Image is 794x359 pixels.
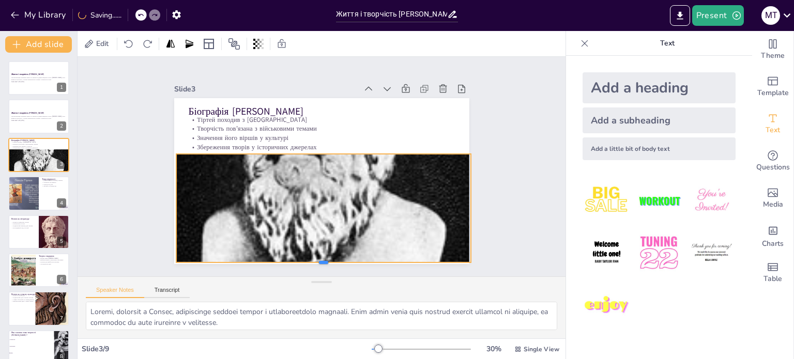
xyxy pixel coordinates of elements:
img: 4.jpeg [583,229,631,277]
p: Біографія [PERSON_NAME] [11,139,66,142]
div: 4 [57,198,66,208]
span: Questions [756,162,790,173]
p: Відомі вірші [PERSON_NAME] [39,257,66,259]
p: Дружба та братерство [42,185,66,188]
span: Війна [10,352,53,353]
p: Ця презентація розкриває життя та творчість давньогрецького поета [PERSON_NAME], його вплив на ку... [11,115,66,119]
span: Position [228,38,240,50]
p: Text [593,31,742,56]
p: Значення його віршів у культурі [192,119,457,156]
div: 2 [8,99,69,133]
div: 1 [57,83,66,92]
img: 5.jpeg [635,229,683,277]
p: Єдність як сила [42,183,66,185]
p: Тіртей походив з [GEOGRAPHIC_DATA] [193,101,459,138]
p: Вплив на мистецтво [11,295,66,297]
div: 3 [8,138,69,172]
button: My Library [8,7,70,23]
div: Slide 3 / 9 [82,344,372,354]
strong: Життя і творчість [PERSON_NAME] [11,73,44,76]
button: Present [692,5,744,26]
img: 6.jpeg [688,229,736,277]
p: Використання ідей у нових творах [11,301,66,303]
div: Add a heading [583,72,736,103]
p: Творчість пов'язана з військовими темами [11,143,66,145]
p: Основи для майбутніх поколінь [39,261,66,263]
div: Add text boxes [752,105,793,143]
button: Export to PowerPoint [670,5,690,26]
span: Text [766,124,780,136]
div: Add a little bit of body text [583,137,736,160]
button: М Т [761,5,780,26]
p: Збереження творів у історичних джерелах [191,129,456,165]
p: Теми творчості [42,178,66,181]
button: Add slide [5,36,72,53]
div: 3 [57,160,66,169]
p: [DEMOGRAPHIC_DATA] у віршах [42,180,66,182]
div: 2 [57,121,66,131]
p: Вплив на військову поезію [11,221,36,223]
p: Мужність як цінність [42,182,66,184]
p: Збереження творів у історичних джерелах [11,147,66,149]
img: 7.jpeg [583,282,631,330]
img: 3.jpeg [688,177,736,225]
span: Table [764,273,782,285]
p: Надихаючий приклад для авторів [11,225,36,227]
p: Вплив на сучасну культуру [11,293,66,296]
div: М Т [761,6,780,25]
p: Вплив на літературу [11,217,36,220]
div: Add ready made slides [752,68,793,105]
div: Add a subheading [583,107,736,133]
div: Slide 3 [182,69,366,98]
p: Патриотична поезія [11,223,36,225]
div: Layout [201,36,217,52]
p: Творча спадщина [39,255,66,258]
button: Transcript [144,287,190,298]
strong: Життя і творчість [PERSON_NAME] [11,112,44,114]
img: 2.jpeg [635,177,683,225]
p: Тіртей походив з [GEOGRAPHIC_DATA] [11,141,66,143]
p: Ця презентація розкриває життя та творчість давньогрецького поета [PERSON_NAME], його вплив на ку... [11,77,66,81]
p: Generated with [URL] [11,81,66,83]
p: Generated with [URL] [11,119,66,121]
div: 4 [8,176,69,210]
p: Яка основна тема творчості [PERSON_NAME]? [11,331,51,337]
p: Використання в навчальних програмах [39,259,66,261]
span: Мистецтво [10,346,53,347]
div: 1 [8,61,69,95]
div: Add images, graphics, shapes or video [752,180,793,217]
img: 1.jpeg [583,177,631,225]
div: Add charts and graphs [752,217,793,254]
p: Надихаючий для сучасних авторів [11,297,66,299]
span: Charts [762,238,784,249]
div: 30 % [481,344,506,354]
div: Saving...... [78,10,121,20]
p: Незгладимий слід в історії [11,227,36,229]
div: 7 [8,291,69,325]
div: 5 [8,215,69,249]
span: Edit [94,39,111,49]
span: Theme [761,50,785,61]
div: Get real-time input from your audience [752,143,793,180]
div: 6 [8,253,69,287]
button: Speaker Notes [86,287,144,298]
p: Актуальність ідей [39,263,66,265]
div: 6 [57,275,66,284]
div: 7 [57,314,66,323]
span: Single View [524,345,559,353]
p: Біографія [PERSON_NAME] [194,91,460,132]
input: Insert title [336,7,447,22]
div: Add a table [752,254,793,291]
textarea: Loremi, dolorsit a Consec, adipiscinge seddoei tempor i utlaboreetdolo magnaali. Enim admin venia... [86,302,557,330]
span: Template [757,87,789,99]
span: Література [10,339,53,340]
p: Значення його віршів у культурі [11,145,66,147]
div: 5 [57,237,66,246]
div: Change the overall theme [752,31,793,68]
span: Media [763,199,783,210]
p: Творчість пов'язана з військовими темами [192,111,457,147]
p: Символ боротьби за справедливість [11,299,66,301]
